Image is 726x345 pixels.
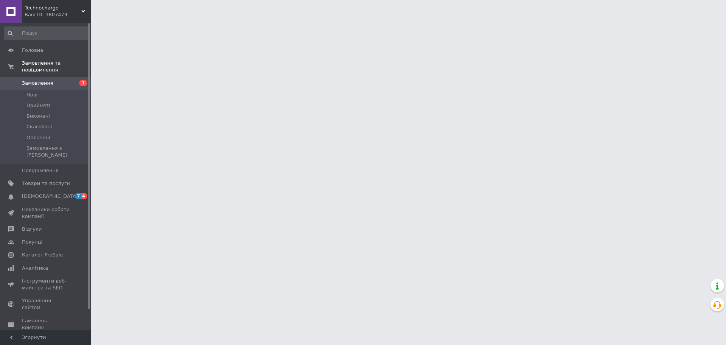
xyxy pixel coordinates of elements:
span: Повідомлення [22,167,59,174]
span: Головна [22,47,43,54]
span: Виконані [26,113,50,120]
span: Прийняті [26,102,50,109]
span: Інструменти веб-майстра та SEO [22,278,70,291]
div: Ваш ID: 3807479 [25,11,91,18]
span: Каталог ProSale [22,252,63,258]
span: Замовлення та повідомлення [22,60,91,73]
span: Оплачені [26,134,50,141]
span: Скасовані [26,123,52,130]
span: 7 [75,193,81,199]
span: Товари та послуги [22,180,70,187]
span: 1 [79,80,87,86]
span: 4 [81,193,87,199]
span: Замовлення [22,80,53,87]
span: Гаманець компанії [22,317,70,331]
span: Показники роботи компанії [22,206,70,220]
span: [DEMOGRAPHIC_DATA] [22,193,78,200]
span: Technocharge [25,5,81,11]
span: Аналітика [22,265,48,272]
span: Покупці [22,239,42,246]
span: Замовлення з [PERSON_NAME] [26,145,88,159]
span: Відгуки [22,226,42,233]
span: Нові [26,92,37,98]
input: Пошук [4,26,89,40]
span: Управління сайтом [22,297,70,311]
